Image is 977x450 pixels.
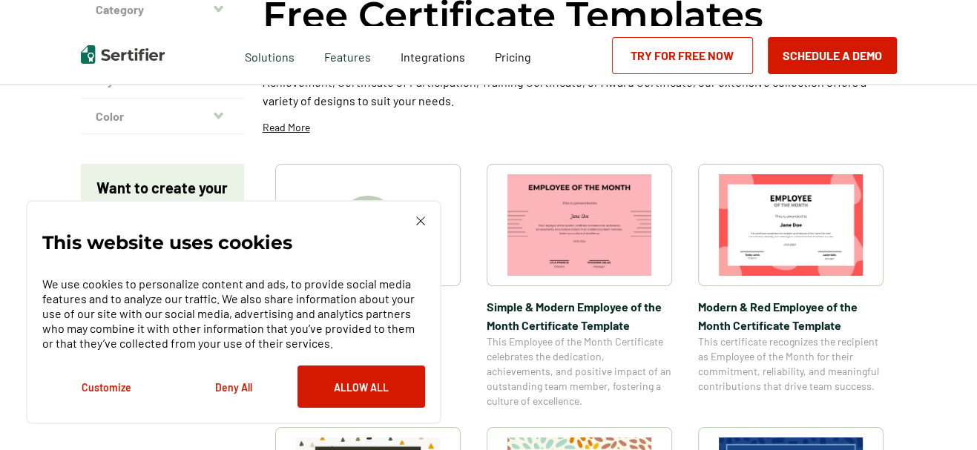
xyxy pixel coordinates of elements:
[416,216,425,225] img: Cookie Popup Close
[42,277,425,351] p: We use cookies to personalize content and ads, to provide social media features and to analyze ou...
[768,37,897,74] button: Schedule a Demo
[495,50,531,64] span: Pricing
[401,46,465,64] a: Integrations
[487,334,672,408] span: This Employee of the Month Certificate celebrates the dedication, achievements, and positive impa...
[42,235,292,250] p: This website uses cookies
[338,196,398,255] img: Create A Blank Certificate
[507,174,651,276] img: Simple & Modern Employee of the Month Certificate Template
[487,164,672,408] a: Simple & Modern Employee of the Month Certificate TemplateSimple & Modern Employee of the Month C...
[42,365,170,408] button: Customize
[698,164,884,408] a: Modern & Red Employee of the Month Certificate TemplateModern & Red Employee of the Month Certifi...
[698,297,884,334] span: Modern & Red Employee of the Month Certificate Template
[297,365,425,408] button: Allow All
[401,50,465,64] span: Integrations
[698,334,884,394] span: This certificate recognizes the recipient as Employee of the Month for their commitment, reliabil...
[263,120,310,135] p: Read More
[612,37,753,74] a: Try for Free Now
[324,46,371,64] span: Features
[487,297,672,334] span: Simple & Modern Employee of the Month Certificate Template
[81,99,244,134] button: Color
[170,365,297,408] button: Deny All
[495,46,531,64] a: Pricing
[719,174,863,276] img: Modern & Red Employee of the Month Certificate Template
[81,45,165,64] img: Sertifier | Digital Credentialing Platform
[96,179,229,216] p: Want to create your own design?
[245,46,295,64] span: Solutions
